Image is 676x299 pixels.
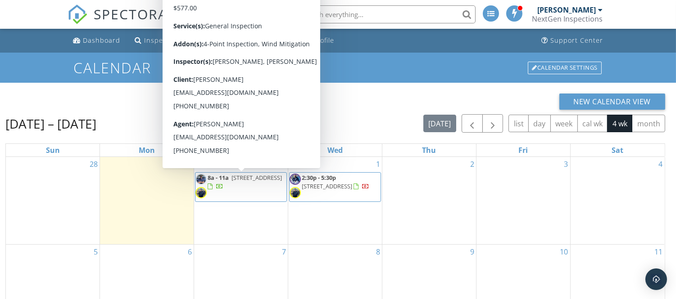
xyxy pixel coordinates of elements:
[645,268,667,290] div: Open Intercom Messenger
[289,172,381,202] a: 2:30p - 5:30p [STREET_ADDRESS]
[532,14,603,23] div: NextGen Inspections
[100,157,194,245] td: Go to September 29, 2025
[231,174,282,182] span: [STREET_ADDRESS]
[5,115,96,133] h2: [DATE] – [DATE]
[276,157,288,171] a: Go to September 30, 2025
[144,36,183,45] div: Inspections
[517,144,530,156] a: Friday
[88,157,100,171] a: Go to September 28, 2025
[302,174,369,190] a: 2:30p - 5:30p [STREET_ADDRESS]
[290,187,301,198] img: img_7450.jpeg
[295,5,476,23] input: Search everything...
[610,144,625,156] a: Saturday
[299,32,338,49] a: Profile
[632,115,665,132] button: month
[83,36,120,45] div: Dashboard
[528,115,551,132] button: day
[69,32,124,49] a: Dashboard
[527,61,603,75] a: Calendar Settings
[288,157,382,245] td: Go to October 1, 2025
[68,12,168,31] a: SPECTORA
[194,32,242,49] a: Calendar
[302,182,352,190] span: [STREET_ADDRESS]
[468,245,476,259] a: Go to October 9, 2025
[208,174,282,190] a: 8a - 11a [STREET_ADDRESS]
[313,36,334,45] div: Profile
[92,245,100,259] a: Go to October 5, 2025
[280,245,288,259] a: Go to October 7, 2025
[326,144,345,156] a: Wednesday
[382,157,476,245] td: Go to October 2, 2025
[73,60,603,76] h1: Calendar
[537,5,596,14] div: [PERSON_NAME]
[577,115,608,132] button: cal wk
[550,36,603,45] div: Support Center
[558,245,570,259] a: Go to October 10, 2025
[208,174,229,182] span: 8a - 11a
[182,157,194,171] a: Go to September 29, 2025
[374,245,382,259] a: Go to October 8, 2025
[262,36,289,45] div: Settings
[6,157,100,245] td: Go to September 28, 2025
[249,32,292,49] a: Settings
[538,32,607,49] a: Support Center
[186,245,194,259] a: Go to October 6, 2025
[570,157,664,245] td: Go to October 4, 2025
[563,157,570,171] a: Go to October 3, 2025
[468,157,476,171] a: Go to October 2, 2025
[423,115,456,132] button: [DATE]
[482,114,504,133] button: Next
[374,157,382,171] a: Go to October 1, 2025
[137,144,157,156] a: Monday
[195,187,207,198] img: img_7450.jpeg
[607,115,632,132] button: 4 wk
[68,4,87,24] img: The Best Home Inspection Software - Spectora
[195,172,287,202] a: 8a - 11a [STREET_ADDRESS]
[94,4,168,23] span: SPECTORA
[550,115,578,132] button: week
[44,144,62,156] a: Sunday
[207,36,238,45] div: Calendar
[528,62,602,74] div: Calendar Settings
[657,157,664,171] a: Go to October 4, 2025
[195,174,207,185] img: img_9724.jpeg
[233,144,250,156] a: Tuesday
[290,174,301,185] img: img_4218.jpeg
[462,114,483,133] button: Previous
[476,157,570,245] td: Go to October 3, 2025
[131,32,187,49] a: Inspections
[653,245,664,259] a: Go to October 11, 2025
[420,144,438,156] a: Thursday
[302,174,336,182] span: 2:30p - 5:30p
[508,115,529,132] button: list
[559,94,666,110] button: New Calendar View
[194,157,288,245] td: Go to September 30, 2025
